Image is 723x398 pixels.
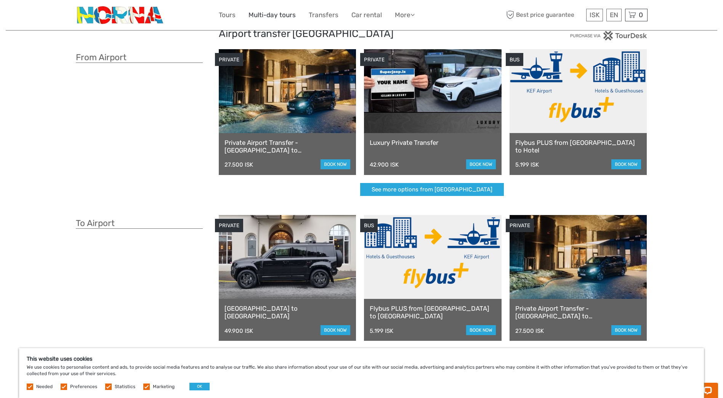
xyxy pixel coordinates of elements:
p: Chat now [11,13,86,19]
div: PRIVATE [506,219,534,232]
a: Tours [219,10,236,21]
h5: This website uses cookies [27,356,696,362]
h3: To Airport [76,218,203,229]
a: Transfers [309,10,338,21]
a: Luxury Private Transfer [370,139,496,146]
div: PRIVATE [215,53,243,66]
div: EN [606,9,622,21]
a: Private Airport Transfer - [GEOGRAPHIC_DATA] to [GEOGRAPHIC_DATA] [515,305,641,320]
span: Best price guarantee [505,9,584,21]
span: 0 [638,11,644,19]
label: Marketing [153,384,175,390]
a: Flybus PLUS from [GEOGRAPHIC_DATA] to Hotel [515,139,641,154]
button: OK [189,383,210,390]
div: BUS [506,53,523,66]
a: book now [611,159,641,169]
a: book now [466,159,496,169]
a: [GEOGRAPHIC_DATA] to [GEOGRAPHIC_DATA] [224,305,351,320]
div: 49.900 ISK [224,327,253,334]
label: Statistics [115,384,135,390]
h2: Airport transfer [GEOGRAPHIC_DATA] [219,28,505,40]
a: More [395,10,415,21]
a: book now [611,325,641,335]
button: Open LiveChat chat widget [88,12,97,21]
div: 27.500 ISK [224,161,253,168]
div: 42.900 ISK [370,161,399,168]
span: ISK [590,11,600,19]
div: PRIVATE [360,53,388,66]
h3: From Airport [76,52,203,63]
div: We use cookies to personalise content and ads, to provide social media features and to analyse ou... [19,348,704,398]
img: PurchaseViaTourDesk.png [570,31,647,40]
a: book now [321,159,350,169]
label: Needed [36,384,53,390]
div: PRIVATE [215,219,243,232]
div: BUS [360,219,378,232]
a: Flybus PLUS from [GEOGRAPHIC_DATA] to [GEOGRAPHIC_DATA] [370,305,496,320]
label: Preferences [70,384,97,390]
a: Car rental [351,10,382,21]
a: See more options from [GEOGRAPHIC_DATA] [360,183,504,196]
a: book now [321,325,350,335]
a: book now [466,325,496,335]
a: Multi-day tours [248,10,296,21]
a: Private Airport Transfer - [GEOGRAPHIC_DATA] to [GEOGRAPHIC_DATA] [224,139,351,154]
img: 3202-b9b3bc54-fa5a-4c2d-a914-9444aec66679_logo_small.png [76,6,165,24]
div: 5.199 ISK [515,161,539,168]
div: 5.199 ISK [370,327,393,334]
div: 27.500 ISK [515,327,544,334]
